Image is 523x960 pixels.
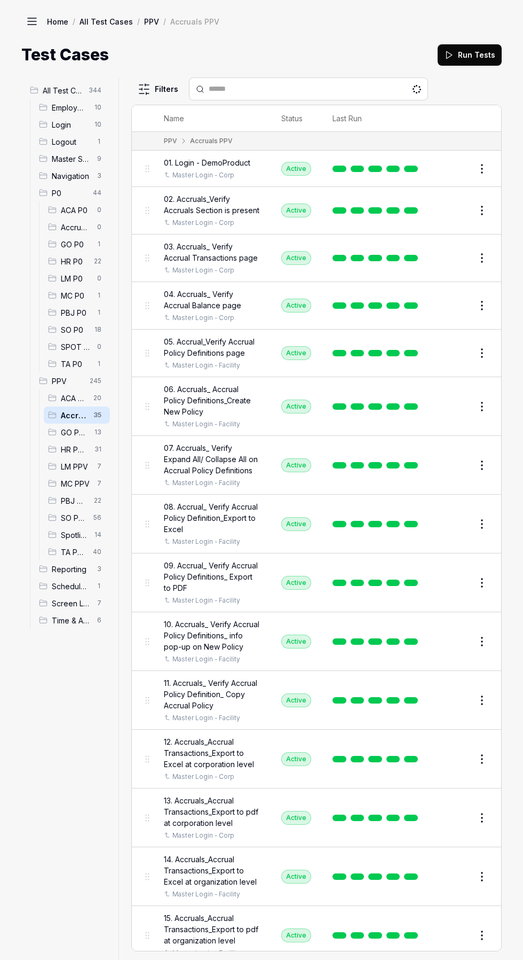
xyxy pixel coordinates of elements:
[89,186,106,199] span: 44
[61,290,91,301] span: MC P0
[44,236,110,253] div: Drag to reorderGO P01
[93,580,106,592] span: 1
[93,238,106,251] span: 1
[172,654,240,664] a: Master Login - Facility
[61,239,91,250] span: GO P0
[93,477,106,490] span: 7
[61,427,88,438] span: GO PPV
[61,393,87,404] span: ACA PPV
[61,495,88,506] span: PBJ PPV
[35,560,110,577] div: Drag to reorderReporting3
[164,501,260,535] span: 08. Accrual_ Verify Accrual Policy Definition_Export to Excel
[90,426,106,439] span: 13
[61,547,86,558] span: TA PPV
[132,330,501,377] tr: 05. Accrual_Verify Accrual Policy Definitions pageMaster Login - FacilityActive
[132,187,501,235] tr: 02. Accruals_Verify Accruals Section is presentMaster Login - CorpActive
[163,16,166,27] div: /
[438,44,502,66] button: Run Tests
[90,101,106,114] span: 10
[172,478,240,488] a: Master Login - Facility
[132,151,501,187] tr: 01. Login - DemoProductMaster Login - CorpActive
[172,218,234,228] a: Master Login - Corp
[61,512,87,524] span: SO PPV
[172,313,234,323] a: Master Login - Corp
[131,79,185,100] button: Filters
[89,409,106,422] span: 35
[164,560,260,594] span: 09. Accrual_ Verify Accrual Policy Definitions_ Export to PDF
[52,102,88,113] span: Employee Management
[137,16,140,27] div: /
[281,517,311,531] div: Active
[52,615,91,626] span: Time & Attendance
[93,135,106,148] span: 1
[44,389,110,407] div: Drag to reorderACA PPV20
[93,221,106,233] span: 0
[52,581,91,592] span: Schedule Optimizer
[132,730,501,789] tr: 12. Accruals_Accrual Transactions_Export to Excel at corporation levelMaster Login - CorpActive
[164,384,260,417] span: 06. Accruals_ Accrual Policy Definitions_Create New Policy
[85,374,106,387] span: 245
[281,204,311,217] div: Active
[281,811,311,825] div: Active
[281,752,311,766] div: Active
[132,789,501,847] tr: 13. Accruals_Accrual Transactions_Export to pdf at corporation levelMaster Login - CorpActive
[170,16,219,27] div: Accruals PPV
[93,306,106,319] span: 1
[132,282,501,330] tr: 04. Accruals_ Verify Accrual Balance pageMaster Login - CorpActive
[90,443,106,456] span: 31
[93,563,106,575] span: 3
[52,188,86,199] span: P0
[93,169,106,182] span: 3
[35,612,110,629] div: Drag to reorderTime & Attendance6
[132,847,501,906] tr: 14. Accruals_Accrual Transactions_Export to Excel at organization levelMaster Login - FacilityActive
[89,392,106,404] span: 20
[52,153,91,165] span: Master Schedule
[90,494,106,507] span: 22
[35,372,110,389] div: Drag to reorderPPV245
[93,614,106,627] span: 6
[44,526,110,543] div: Drag to reorderSpotlight PPV14
[35,99,110,116] div: Drag to reorderEmployee Management10
[144,16,159,27] a: PPV
[281,870,311,884] div: Active
[172,713,240,723] a: Master Login - Facility
[61,205,91,216] span: ACA P0
[35,133,110,150] div: Drag to reorderLogout1
[61,307,91,318] span: PBJ P0
[93,152,106,165] span: 9
[61,478,91,489] span: MC PPV
[21,43,109,67] h1: Test Cases
[190,136,233,146] div: Accruals PPV
[132,612,501,671] tr: 10. Accruals_ Verify Accrual Policy Definitions_ info pop-up on New PolicyMaster Login - Facility...
[90,118,106,131] span: 10
[44,458,110,475] div: Drag to reorderLM PPV7
[93,289,106,302] span: 1
[44,355,110,372] div: Drag to reorderTA P01
[164,442,260,476] span: 07. Accruals_ Verify Expand All/ Collapse All on Accrual Policy Definitions
[172,537,240,547] a: Master Login - Facility
[35,150,110,167] div: Drag to reorderMaster Schedule9
[61,273,91,284] span: LM P0
[44,509,110,526] div: Drag to reorderSO PPV56
[153,105,271,132] th: Name
[44,543,110,560] div: Drag to reorderTA PPV40
[61,358,91,370] span: TA P0
[61,461,91,472] span: LM PPV
[89,511,106,524] span: 56
[44,270,110,287] div: Drag to reorderLM P00
[61,256,88,267] span: HR P0
[93,597,106,610] span: 7
[164,619,260,652] span: 10. Accruals_ Verify Accrual Policy Definitions_ info pop-up on New Policy
[172,772,234,782] a: Master Login - Corp
[93,340,106,353] span: 0
[164,677,260,711] span: 11. Accruals_ Verify Accrual Policy Definition_ Copy Accrual Policy
[281,400,311,413] div: Active
[172,170,234,180] a: Master Login - Corp
[164,736,260,770] span: 12. Accruals_Accrual Transactions_Export to Excel at corporation level
[44,321,110,338] div: Drag to reorderSO P018
[44,492,110,509] div: Drag to reorderPBJ PPV22
[80,16,133,27] a: All Test Cases
[35,595,110,612] div: Drag to reorderScreen Loads7
[44,338,110,355] div: Drag to reorderSPOT P00
[172,831,234,840] a: Master Login - Corp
